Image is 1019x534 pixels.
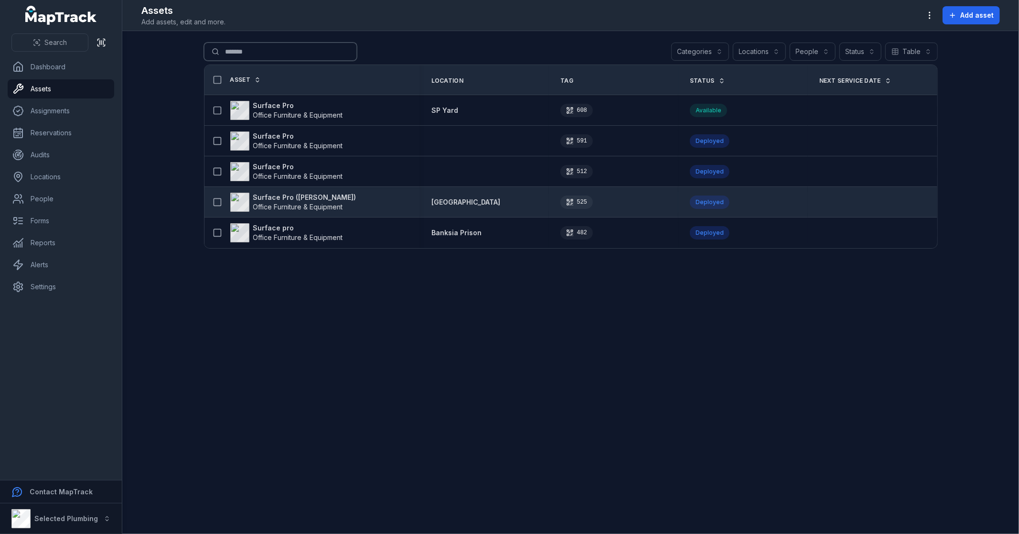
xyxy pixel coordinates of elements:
[8,123,114,142] a: Reservations
[8,167,114,186] a: Locations
[690,134,729,148] div: Deployed
[141,4,225,17] h2: Assets
[8,57,114,76] a: Dashboard
[560,226,593,240] div: 482
[34,514,98,523] strong: Selected Plumbing
[230,131,343,151] a: Surface ProOffice Furniture & Equipment
[253,233,343,241] span: Office Furniture & Equipment
[25,6,97,25] a: MapTrack
[8,79,114,98] a: Assets
[230,162,343,181] a: Surface ProOffice Furniture & Equipment
[733,43,786,61] button: Locations
[253,203,343,211] span: Office Furniture & Equipment
[8,101,114,120] a: Assignments
[431,228,482,238] a: Banksia Prison
[671,43,729,61] button: Categories
[690,77,725,85] a: Status
[690,196,729,209] div: Deployed
[943,6,1000,24] button: Add asset
[431,106,458,114] span: SP Yard
[8,189,114,208] a: People
[253,101,343,110] strong: Surface Pro
[8,255,114,274] a: Alerts
[690,165,729,178] div: Deployed
[230,76,251,84] span: Asset
[230,193,356,212] a: Surface Pro ([PERSON_NAME])Office Furniture & Equipment
[960,11,994,20] span: Add asset
[8,233,114,252] a: Reports
[8,145,114,164] a: Audits
[141,17,225,27] span: Add assets, edit and more.
[253,111,343,119] span: Office Furniture & Equipment
[253,131,343,141] strong: Surface Pro
[253,162,343,172] strong: Surface Pro
[8,211,114,230] a: Forms
[11,33,88,52] button: Search
[790,43,836,61] button: People
[253,223,343,233] strong: Surface pro
[560,165,593,178] div: 512
[230,76,261,84] a: Asset
[431,77,463,85] span: Location
[690,104,727,117] div: Available
[30,488,93,496] strong: Contact MapTrack
[431,197,500,207] a: [GEOGRAPHIC_DATA]
[253,142,343,150] span: Office Furniture & Equipment
[431,229,482,237] span: Banksia Prison
[839,43,881,61] button: Status
[8,277,114,296] a: Settings
[431,106,458,115] a: SP Yard
[819,77,881,85] span: Next Service Date
[230,101,343,120] a: Surface ProOffice Furniture & Equipment
[819,77,891,85] a: Next Service Date
[560,104,593,117] div: 608
[560,77,573,85] span: Tag
[431,198,500,206] span: [GEOGRAPHIC_DATA]
[44,38,67,47] span: Search
[230,223,343,242] a: Surface proOffice Furniture & Equipment
[560,134,593,148] div: 591
[690,226,729,240] div: Deployed
[885,43,938,61] button: Table
[253,193,356,202] strong: Surface Pro ([PERSON_NAME])
[560,196,593,209] div: 525
[690,77,715,85] span: Status
[253,172,343,180] span: Office Furniture & Equipment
